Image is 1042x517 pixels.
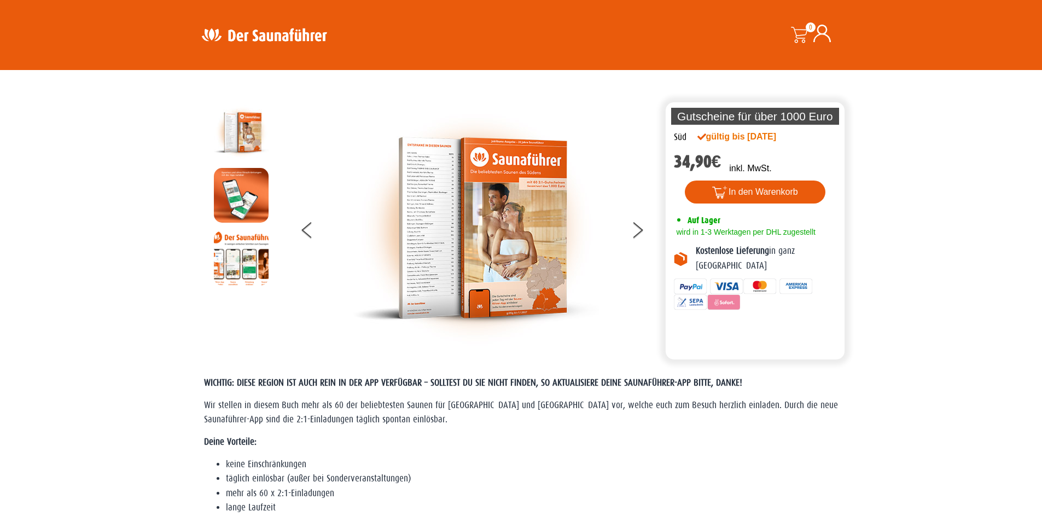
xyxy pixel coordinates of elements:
[226,486,839,501] li: mehr als 60 x 2:1-Einladungen
[204,377,742,388] span: WICHTIG: DIESE REGION IST AUCH REIN IN DER APP VERFÜGBAR – SOLLTEST DU SIE NICHT FINDEN, SO AKTUA...
[226,457,839,472] li: keine Einschränkungen
[696,246,769,256] b: Kostenlose Lieferung
[226,472,839,486] li: täglich einlösbar (außer bei Sonderveranstaltungen)
[214,168,269,223] img: MOCKUP-iPhone_regional
[671,108,840,125] p: Gutscheine für über 1000 Euro
[697,130,800,143] div: gültig bis [DATE]
[214,231,269,286] img: Anleitung7tn
[226,501,839,515] li: lange Laufzeit
[685,181,825,204] button: In den Warenkorb
[806,22,816,32] span: 0
[674,152,721,172] bdi: 34,90
[674,228,816,236] span: wird in 1-3 Werktagen per DHL zugestellt
[688,215,720,225] span: Auf Lager
[353,105,599,351] img: der-saunafuehrer-2025-sued
[214,105,269,160] img: der-saunafuehrer-2025-sued
[204,437,257,447] strong: Deine Vorteile:
[729,162,771,175] p: inkl. MwSt.
[674,130,686,144] div: Süd
[712,152,721,172] span: €
[696,244,837,273] p: in ganz [GEOGRAPHIC_DATA]
[204,400,838,425] span: Wir stellen in diesem Buch mehr als 60 der beliebtesten Saunen für [GEOGRAPHIC_DATA] und [GEOGRAP...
